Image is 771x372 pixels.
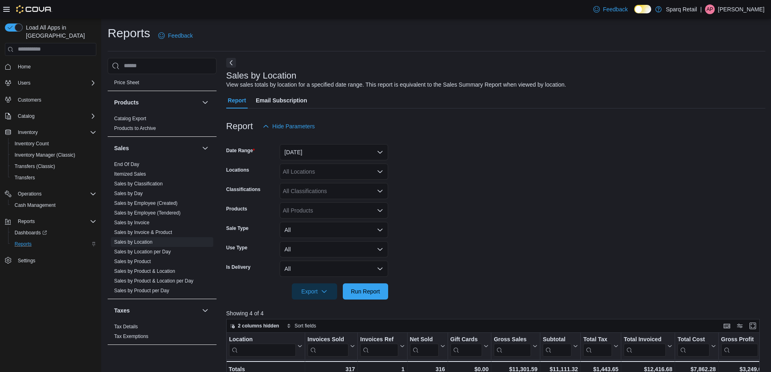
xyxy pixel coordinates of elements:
[18,113,34,119] span: Catalog
[2,77,100,89] button: Users
[15,189,45,199] button: Operations
[678,336,716,357] button: Total Cost
[114,125,156,131] a: Products to Archive
[108,78,217,91] div: Pricing
[8,149,100,161] button: Inventory Manager (Classic)
[226,206,247,212] label: Products
[114,161,139,168] span: End Of Day
[114,324,138,329] a: Tax Details
[11,239,96,249] span: Reports
[114,219,149,226] span: Sales by Invoice
[114,278,193,284] a: Sales by Product & Location per Day
[15,241,32,247] span: Reports
[11,162,96,171] span: Transfers (Classic)
[11,139,52,149] a: Inventory Count
[114,288,169,293] a: Sales by Product per Day
[23,23,96,40] span: Load All Apps in [GEOGRAPHIC_DATA]
[15,256,38,266] a: Settings
[18,80,30,86] span: Users
[583,336,612,357] div: Total Tax
[228,92,246,108] span: Report
[15,78,96,88] span: Users
[114,210,181,216] span: Sales by Employee (Tendered)
[15,255,96,266] span: Settings
[155,28,196,44] a: Feedback
[494,336,537,357] button: Gross Sales
[343,283,388,300] button: Run Report
[15,140,49,147] span: Inventory Count
[114,181,163,187] span: Sales by Classification
[114,333,149,340] span: Tax Exemptions
[377,207,383,214] button: Open list of options
[15,217,38,226] button: Reports
[11,173,38,183] a: Transfers
[18,257,35,264] span: Settings
[15,128,96,137] span: Inventory
[226,167,249,173] label: Locations
[114,229,172,236] span: Sales by Invoice & Product
[114,98,199,106] button: Products
[226,186,261,193] label: Classifications
[297,283,332,300] span: Export
[15,62,96,72] span: Home
[494,336,531,357] div: Gross Sales
[15,94,96,104] span: Customers
[624,336,672,357] button: Total Invoiced
[280,222,388,238] button: All
[15,62,34,72] a: Home
[678,336,709,344] div: Total Cost
[590,1,631,17] a: Feedback
[114,162,139,167] a: End Of Day
[114,258,151,265] span: Sales by Product
[308,336,348,344] div: Invoices Sold
[18,97,41,103] span: Customers
[450,336,489,357] button: Gift Cards
[272,122,315,130] span: Hide Parameters
[308,336,355,357] button: Invoices Sold
[543,336,578,357] button: Subtotal
[200,98,210,107] button: Products
[15,174,35,181] span: Transfers
[18,218,35,225] span: Reports
[721,336,758,344] div: Gross Profit
[410,336,438,357] div: Net Sold
[377,168,383,175] button: Open list of options
[114,220,149,225] a: Sales by Invoice
[114,98,139,106] h3: Products
[2,94,100,105] button: Customers
[15,217,96,226] span: Reports
[8,172,100,183] button: Transfers
[583,336,618,357] button: Total Tax
[377,188,383,194] button: Open list of options
[624,336,666,344] div: Total Invoiced
[168,32,193,40] span: Feedback
[114,125,156,132] span: Products to Archive
[15,163,55,170] span: Transfers (Classic)
[11,173,96,183] span: Transfers
[11,228,50,238] a: Dashboards
[624,336,666,357] div: Total Invoiced
[114,306,199,315] button: Taxes
[8,138,100,149] button: Inventory Count
[229,336,296,357] div: Location
[227,321,282,331] button: 2 columns hidden
[108,114,217,136] div: Products
[634,5,651,13] input: Dark Mode
[114,268,175,274] span: Sales by Product & Location
[2,216,100,227] button: Reports
[705,4,715,14] div: Aiden Perrin
[360,336,398,344] div: Invoices Ref
[2,127,100,138] button: Inventory
[226,244,247,251] label: Use Type
[308,336,348,357] div: Invoices Sold
[114,239,153,245] span: Sales by Location
[283,321,319,331] button: Sort fields
[114,144,129,152] h3: Sales
[8,161,100,172] button: Transfers (Classic)
[543,336,571,344] div: Subtotal
[114,80,139,85] a: Price Sheet
[16,5,52,13] img: Cova
[15,95,45,105] a: Customers
[226,225,249,232] label: Sale Type
[360,336,398,357] div: Invoices Ref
